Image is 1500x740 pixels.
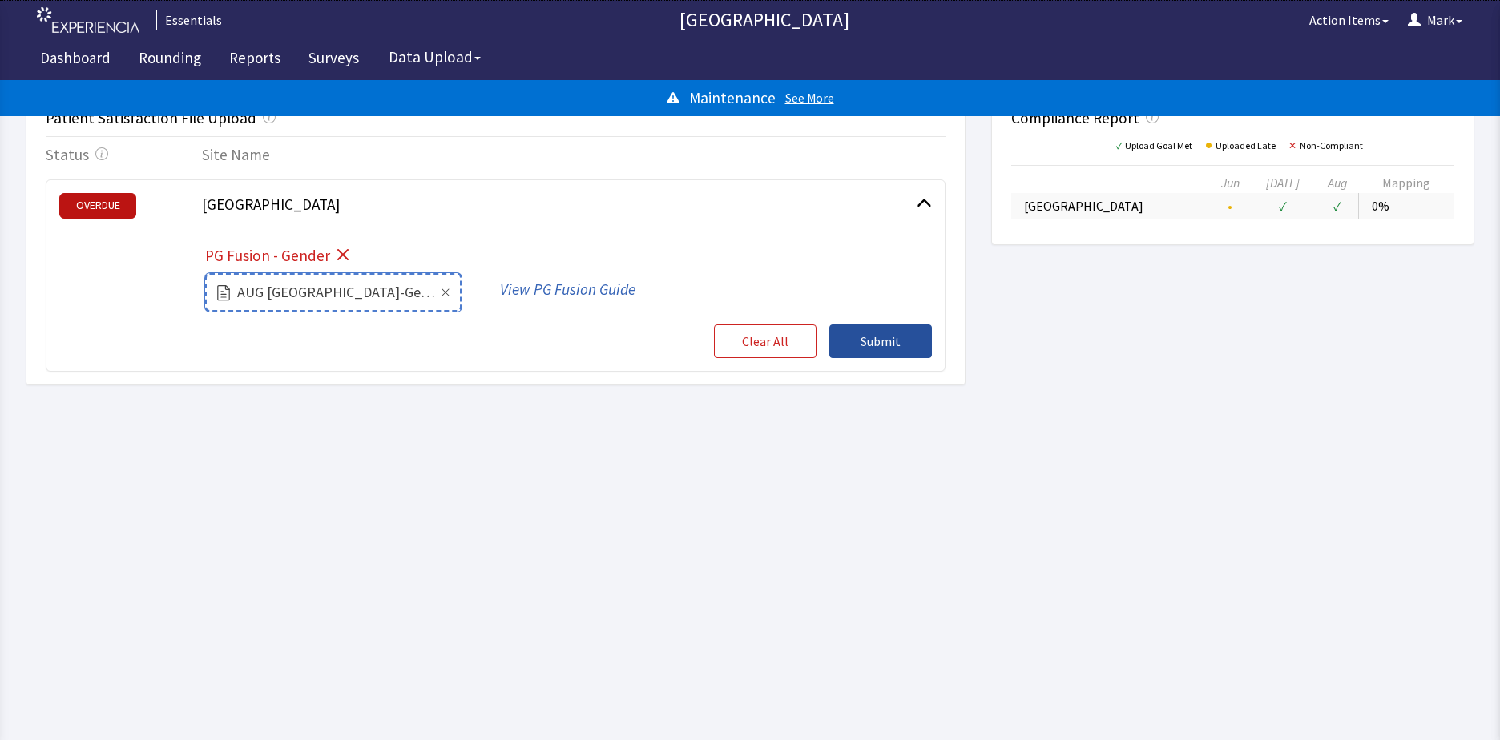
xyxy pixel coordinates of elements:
[127,40,213,80] a: Rounding
[714,324,817,358] button: Clear All
[1011,136,1454,152] div: Upload Goal Met Uploaded Late Non-Compliant
[59,193,136,219] span: OVERDUE
[1011,108,1139,127] div: Compliance Report
[1359,193,1454,219] td: 0%
[861,332,901,351] span: Submit
[46,108,256,127] div: Patient Satisfaction File Upload
[1252,196,1314,215] div: ✓
[205,244,933,267] h4: PG Fusion - Gender
[742,332,788,351] span: Clear All
[37,7,139,34] img: experiencia_logo.png
[1359,172,1454,193] th: Mapping
[296,40,371,80] a: Surveys
[1221,175,1240,191] em: Jun
[156,10,222,30] div: Essentials
[46,143,196,167] div: Status
[829,324,932,358] button: Submit
[1192,127,1216,158] span: •
[202,195,340,214] span: [GEOGRAPHIC_DATA]
[196,143,946,167] div: Site Name
[1276,139,1300,151] span: ✕
[1328,175,1348,191] em: Aug
[500,280,635,299] a: View PG Fusion Guide
[785,89,834,107] small: See More
[689,86,776,110] span: Maintenance
[1214,203,1246,209] div: •
[1011,193,1211,219] td: [GEOGRAPHIC_DATA]
[1103,139,1125,151] span: ✓
[1398,4,1472,36] button: Mark
[1321,196,1355,215] div: ✓
[1300,4,1398,36] button: Action Items
[1266,175,1300,191] em: [DATE]
[228,7,1300,33] p: [GEOGRAPHIC_DATA]
[441,281,450,304] button: Remove AUG [GEOGRAPHIC_DATA]-Gender_cc5cc464-8db5-48d7-9148-5dfef3a915ea.csv
[217,40,292,80] a: Reports
[379,42,490,72] button: Data Upload
[28,40,123,80] a: Dashboard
